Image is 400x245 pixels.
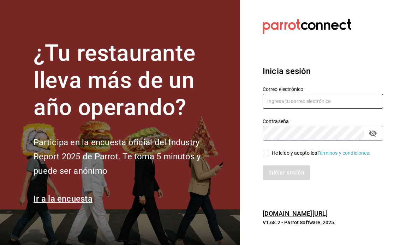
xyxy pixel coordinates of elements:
button: passwordField [367,127,379,139]
a: [DOMAIN_NAME][URL] [263,210,328,217]
h2: Participa en la encuesta oficial del Industry Report 2025 de Parrot. Te toma 5 minutos y puede se... [34,135,224,178]
label: Contraseña [263,119,383,124]
h3: Inicia sesión [263,65,383,78]
input: Ingresa tu correo electrónico [263,94,383,109]
a: Términos y condiciones. [317,150,371,156]
a: Ir a la encuesta [34,194,92,204]
h1: ¿Tu restaurante lleva más de un año operando? [34,40,224,121]
p: V1.68.2 - Parrot Software, 2025. [263,219,383,226]
div: He leído y acepto los [272,149,371,157]
label: Correo electrónico [263,87,383,92]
